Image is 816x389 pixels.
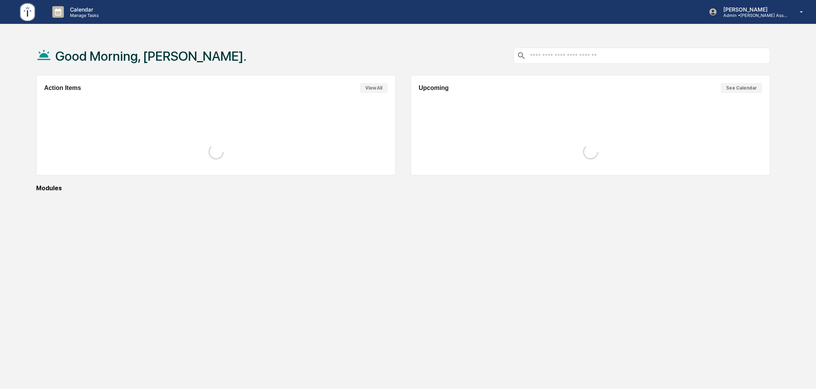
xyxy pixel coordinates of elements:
[64,13,103,18] p: Manage Tasks
[55,48,246,64] h1: Good Morning, [PERSON_NAME].
[360,83,388,93] button: View All
[721,83,762,93] button: See Calendar
[36,185,771,192] div: Modules
[18,2,37,23] img: logo
[717,6,789,13] p: [PERSON_NAME]
[419,85,449,91] h2: Upcoming
[44,85,81,91] h2: Action Items
[64,6,103,13] p: Calendar
[717,13,789,18] p: Admin • [PERSON_NAME] Asset Management LLC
